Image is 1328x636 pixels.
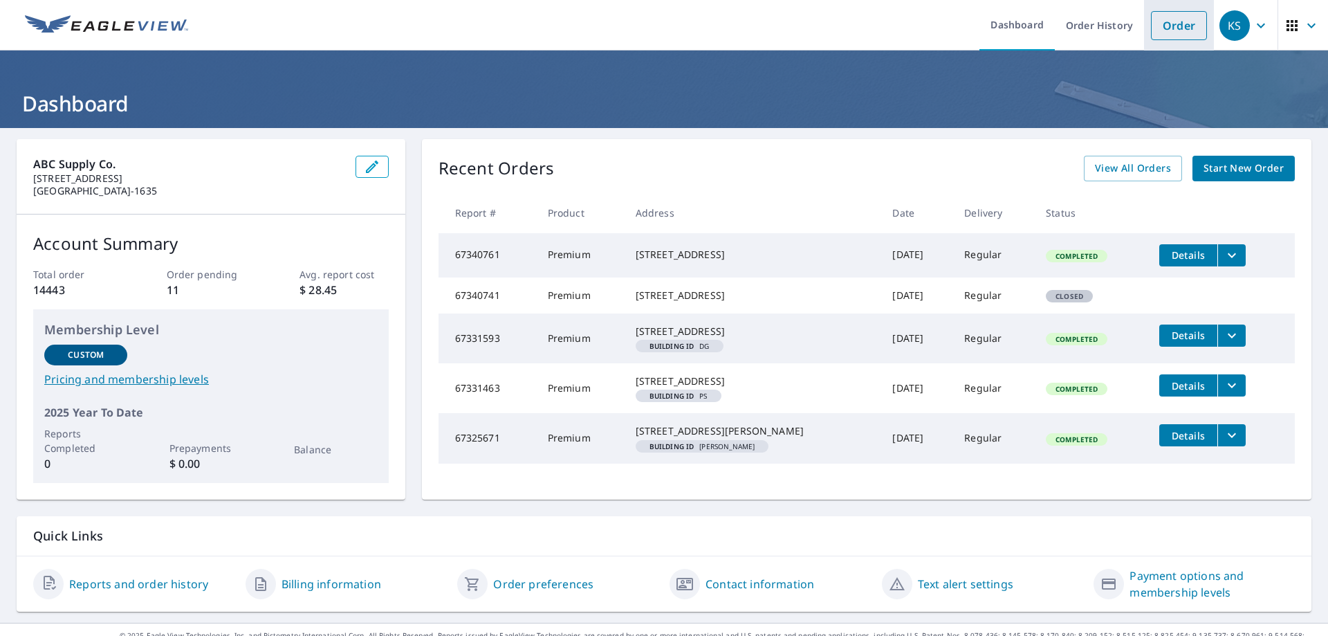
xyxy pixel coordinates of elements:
div: [STREET_ADDRESS][PERSON_NAME] [636,424,871,438]
span: Closed [1047,291,1091,301]
div: [STREET_ADDRESS] [636,325,871,338]
p: Balance [294,442,377,457]
td: Regular [953,233,1035,278]
p: 11 [167,282,255,298]
td: [DATE] [881,278,953,314]
td: 67340741 [439,278,537,314]
td: Regular [953,314,1035,363]
a: Start New Order [1192,156,1295,181]
td: 67331463 [439,363,537,413]
span: Details [1168,429,1209,442]
td: [DATE] [881,233,953,278]
th: Delivery [953,192,1035,233]
p: Membership Level [44,320,378,339]
button: filesDropdownBtn-67331463 [1217,374,1246,397]
button: detailsBtn-67325671 [1159,424,1217,446]
th: Status [1035,192,1148,233]
span: Details [1168,329,1209,342]
p: $ 28.45 [299,282,388,298]
p: $ 0.00 [169,455,252,472]
p: ABC Supply Co. [33,156,344,172]
td: [DATE] [881,413,953,463]
span: Completed [1047,251,1106,261]
p: Prepayments [169,441,252,455]
td: Premium [537,278,625,314]
a: Order preferences [493,576,593,592]
span: View All Orders [1095,160,1171,177]
th: Report # [439,192,537,233]
button: detailsBtn-67340761 [1159,244,1217,266]
p: 2025 Year To Date [44,404,378,421]
p: Quick Links [33,527,1295,545]
span: Details [1168,379,1209,392]
td: Premium [537,413,625,463]
div: [STREET_ADDRESS] [636,289,871,302]
button: filesDropdownBtn-67340761 [1217,244,1246,266]
span: PS [641,392,716,399]
em: Building ID [649,392,694,399]
p: Reports Completed [44,426,127,455]
p: 14443 [33,282,122,298]
em: Building ID [649,343,694,349]
div: [STREET_ADDRESS] [636,248,871,262]
a: Billing information [282,576,381,592]
td: Premium [537,233,625,278]
a: Contact information [705,576,814,592]
div: KS [1219,10,1250,41]
td: Premium [537,314,625,363]
p: Recent Orders [439,156,555,181]
a: Pricing and membership levels [44,371,378,388]
span: DG [641,343,718,349]
th: Address [625,192,882,233]
button: detailsBtn-67331463 [1159,374,1217,397]
span: Start New Order [1203,160,1284,177]
p: Account Summary [33,231,389,256]
a: Order [1151,11,1207,40]
td: 67325671 [439,413,537,463]
p: Avg. report cost [299,267,388,282]
td: Regular [953,413,1035,463]
div: [STREET_ADDRESS] [636,374,871,388]
td: Regular [953,363,1035,413]
p: [GEOGRAPHIC_DATA]-1635 [33,185,344,197]
td: Premium [537,363,625,413]
h1: Dashboard [17,89,1311,118]
em: Building ID [649,443,694,450]
td: 67331593 [439,314,537,363]
span: [PERSON_NAME] [641,443,764,450]
p: [STREET_ADDRESS] [33,172,344,185]
button: filesDropdownBtn-67331593 [1217,325,1246,347]
th: Date [881,192,953,233]
a: View All Orders [1084,156,1182,181]
span: Details [1168,248,1209,262]
p: Custom [68,349,104,361]
td: 67340761 [439,233,537,278]
th: Product [537,192,625,233]
span: Completed [1047,334,1106,344]
td: [DATE] [881,314,953,363]
button: filesDropdownBtn-67325671 [1217,424,1246,446]
a: Reports and order history [69,576,208,592]
span: Completed [1047,384,1106,394]
img: EV Logo [25,15,188,36]
p: Order pending [167,267,255,282]
td: [DATE] [881,363,953,413]
p: 0 [44,455,127,472]
td: Regular [953,278,1035,314]
button: detailsBtn-67331593 [1159,325,1217,347]
a: Text alert settings [918,576,1013,592]
p: Total order [33,267,122,282]
a: Payment options and membership levels [1129,567,1295,601]
span: Completed [1047,435,1106,444]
